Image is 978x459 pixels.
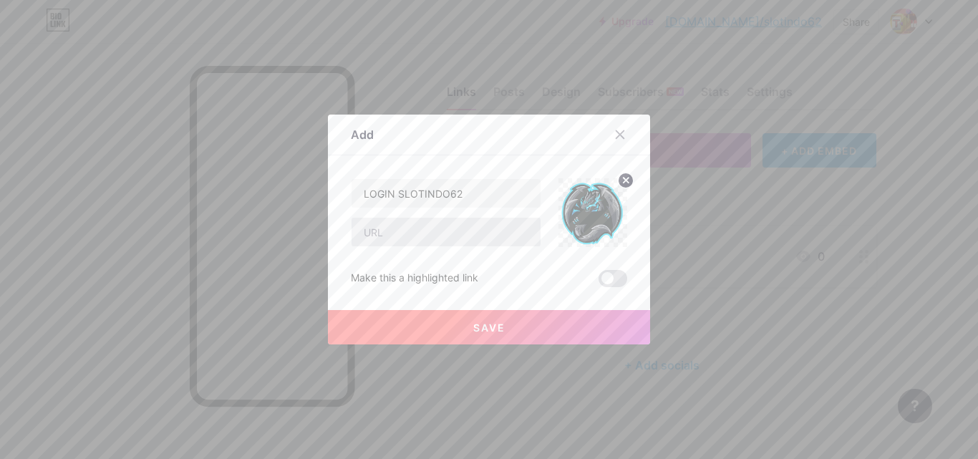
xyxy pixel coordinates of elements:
[473,322,505,334] span: Save
[352,179,541,208] input: Title
[558,178,627,247] img: link_thumbnail
[352,218,541,246] input: URL
[351,270,478,287] div: Make this a highlighted link
[328,310,650,344] button: Save
[351,126,374,143] div: Add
